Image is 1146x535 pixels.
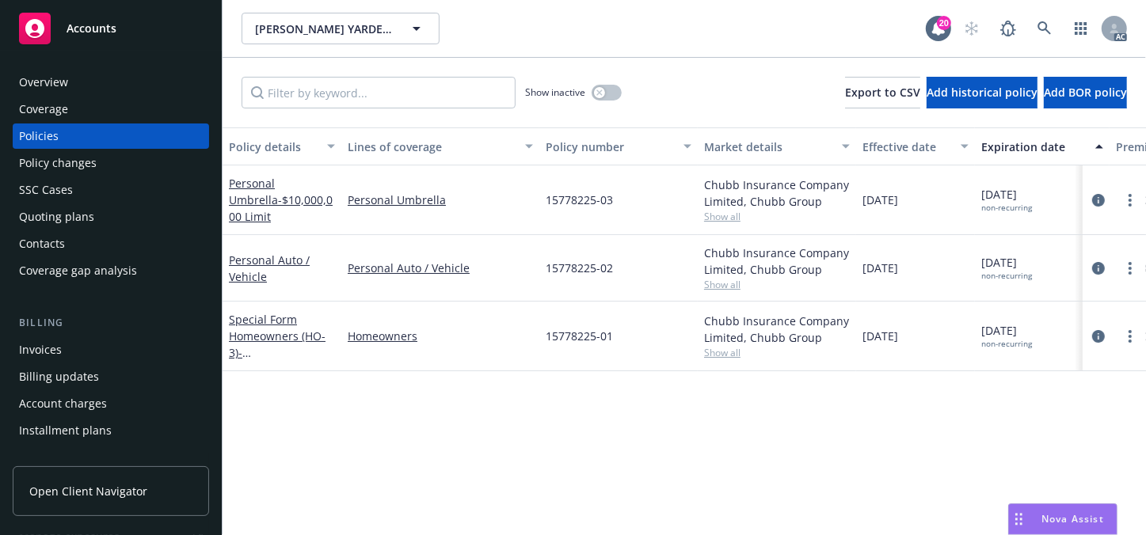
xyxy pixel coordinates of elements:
span: [DATE] [862,260,898,276]
div: Policy changes [19,150,97,176]
a: Installment plans [13,418,209,443]
div: Invoices [19,337,62,362]
a: circleInformation [1089,191,1108,210]
div: Policy number [546,138,674,155]
button: [PERSON_NAME] YARDEN WALLA [242,13,440,44]
a: more [1121,327,1140,346]
div: SSC Cases [19,177,73,203]
div: Quoting plans [19,204,94,230]
a: Homeowners [348,328,533,344]
a: Policy changes [13,150,209,176]
div: Chubb Insurance Company Limited, Chubb Group [704,176,850,210]
div: Effective date [862,138,951,155]
div: Coverage [19,97,68,122]
span: Open Client Navigator [29,483,147,499]
div: Policies [19,123,59,149]
a: Personal Umbrella [229,176,333,224]
span: [PERSON_NAME] YARDEN WALLA [255,21,392,37]
span: [DATE] [981,186,1032,213]
div: Contacts [19,231,65,256]
span: - $10,000,000 Limit [229,192,333,224]
a: Policies [13,123,209,149]
a: circleInformation [1089,327,1108,346]
a: Switch app [1065,13,1097,44]
a: Overview [13,70,209,95]
a: Quoting plans [13,204,209,230]
button: Export to CSV [845,77,920,108]
a: Invoices [13,337,209,362]
div: Installment plans [19,418,112,443]
a: more [1121,259,1140,278]
div: Billing updates [19,364,99,389]
a: Account charges [13,391,209,416]
span: Add BOR policy [1044,85,1127,100]
a: Billing updates [13,364,209,389]
span: Export to CSV [845,85,920,100]
span: Show all [704,346,850,359]
a: Search [1029,13,1060,44]
a: Start snowing [956,13,988,44]
span: 15778225-02 [546,260,613,276]
span: [DATE] [862,328,898,344]
button: Policy number [539,127,698,165]
span: [DATE] [981,322,1032,349]
span: Accounts [67,22,116,35]
div: Chubb Insurance Company Limited, Chubb Group [704,245,850,278]
div: Lines of coverage [348,138,516,155]
span: [DATE] [862,192,898,208]
button: Expiration date [975,127,1110,165]
a: more [1121,191,1140,210]
a: SSC Cases [13,177,209,203]
div: non-recurring [981,271,1032,281]
span: Show all [704,278,850,291]
div: Coverage gap analysis [19,258,137,283]
a: Report a Bug [992,13,1024,44]
button: Effective date [856,127,975,165]
button: Add historical policy [927,77,1037,108]
span: Nova Assist [1041,512,1104,526]
a: Contacts [13,231,209,256]
div: Expiration date [981,138,1086,155]
div: non-recurring [981,203,1032,213]
span: Show all [704,210,850,223]
span: 15778225-03 [546,192,613,208]
div: Billing [13,315,209,331]
button: Add BOR policy [1044,77,1127,108]
div: Policy details [229,138,318,155]
div: Account charges [19,391,107,416]
div: Chubb Insurance Company Limited, Chubb Group [704,313,850,346]
span: 15778225-01 [546,328,613,344]
a: circleInformation [1089,259,1108,278]
a: Personal Umbrella [348,192,533,208]
a: Coverage [13,97,209,122]
button: Market details [698,127,856,165]
a: Accounts [13,6,209,51]
a: Personal Auto / Vehicle [229,252,310,284]
a: Coverage gap analysis [13,258,209,283]
span: Add historical policy [927,85,1037,100]
div: non-recurring [981,339,1032,349]
span: [DATE] [981,254,1032,281]
input: Filter by keyword... [242,77,516,108]
div: Market details [704,138,832,155]
button: Lines of coverage [341,127,539,165]
div: Drag to move [1009,504,1029,534]
a: Special Form Homeowners (HO-3) [229,312,329,377]
div: 20 [937,16,951,30]
button: Nova Assist [1008,503,1117,535]
span: Show inactive [525,85,585,99]
div: Overview [19,70,68,95]
a: Personal Auto / Vehicle [348,260,533,276]
button: Policy details [223,127,341,165]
